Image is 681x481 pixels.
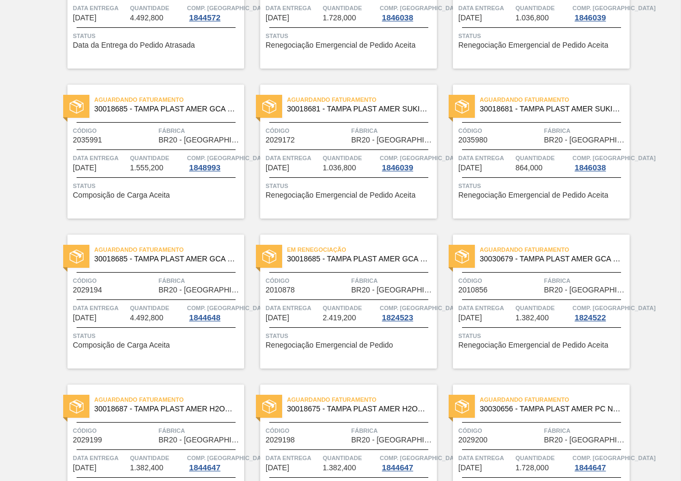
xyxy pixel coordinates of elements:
span: 30030679 - TAMPA PLAST AMER GCA ZERO NIV24 [480,255,621,263]
span: 1.382,400 [516,314,549,322]
span: Comp. Carga [572,303,655,313]
span: Código [458,425,541,436]
span: Comp. Carga [380,453,463,463]
span: Status [458,31,627,41]
span: Status [458,181,627,191]
span: Renegociação Emergencial de Pedido [266,341,393,349]
a: Comp. [GEOGRAPHIC_DATA]1844647 [572,453,627,472]
span: 01/10/2025 [266,164,289,172]
span: 2.419,200 [323,314,356,322]
span: Quantidade [516,303,570,313]
img: status [262,100,276,114]
div: 1824522 [572,313,608,322]
span: 01/10/2025 [458,164,482,172]
span: Aguardando Faturamento [480,394,630,405]
a: Comp. [GEOGRAPHIC_DATA]1846039 [572,3,627,22]
span: BR20 - Sapucaia [351,436,434,444]
span: Fábrica [351,275,434,286]
span: BR20 - Sapucaia [544,436,627,444]
div: 1846039 [380,163,415,172]
span: BR20 - Sapucaia [158,436,241,444]
span: 30018687 - TAMPA PLAST AMER H2OH LIMAO S/LINER [94,405,236,413]
div: 1846038 [572,163,608,172]
span: 864,000 [516,164,543,172]
span: 30018681 - TAMPA PLAST AMER SUKITA S/LINER [480,105,621,113]
span: 1.036,800 [516,14,549,22]
span: Comp. Carga [187,153,270,163]
span: Data entrega [266,3,320,13]
span: Renegociação Emergencial de Pedido Aceita [458,341,608,349]
a: Comp. [GEOGRAPHIC_DATA]1846039 [380,153,434,172]
span: Comp. Carga [187,3,270,13]
span: Comp. Carga [380,303,463,313]
span: Data entrega [73,453,127,463]
span: Código [458,125,541,136]
span: Quantidade [130,3,185,13]
span: Aguardando Faturamento [94,394,244,405]
span: 2029199 [73,436,102,444]
img: status [455,100,469,114]
span: Data entrega [458,153,513,163]
a: statusAguardando Faturamento30030679 - TAMPA PLAST AMER GCA ZERO NIV24Código2010856FábricaBR20 - ... [437,235,630,369]
img: status [70,400,84,414]
span: Quantidade [130,453,185,463]
span: Código [73,425,156,436]
span: Quantidade [516,153,570,163]
span: Status [73,330,241,341]
span: Data da Entrega do Pedido Atrasada [73,41,195,49]
span: Data entrega [458,453,513,463]
img: status [262,400,276,414]
img: status [262,250,276,264]
span: 30030656 - TAMPA PLAST AMER PC NIV24 [480,405,621,413]
span: 4.492,800 [130,314,163,322]
span: 22/10/2025 [73,464,96,472]
span: Quantidade [323,453,377,463]
span: Comp. Carga [380,3,463,13]
span: Data entrega [266,453,320,463]
img: status [70,250,84,264]
span: Fábrica [158,275,241,286]
a: Comp. [GEOGRAPHIC_DATA]1848993 [187,153,241,172]
a: Comp. [GEOGRAPHIC_DATA]1846038 [572,153,627,172]
span: Código [73,275,156,286]
span: 1.728,000 [323,14,356,22]
span: Composição de Carga Aceita [73,341,170,349]
span: Código [458,275,541,286]
span: Fábrica [158,125,241,136]
span: 30018685 - TAMPA PLAST AMER GCA S/LINER [94,105,236,113]
a: Comp. [GEOGRAPHIC_DATA]1844647 [187,453,241,472]
a: Comp. [GEOGRAPHIC_DATA]1844648 [187,303,241,322]
span: 2035991 [73,136,102,144]
span: BR20 - Sapucaia [158,136,241,144]
span: 2010856 [458,286,488,294]
span: 1.036,800 [323,164,356,172]
span: 2029194 [73,286,102,294]
span: Data entrega [266,303,320,313]
span: 30/09/2025 [73,14,96,22]
span: Quantidade [130,303,185,313]
span: 01/10/2025 [458,14,482,22]
a: statusAguardando Faturamento30018685 - TAMPA PLAST AMER GCA S/LINERCódigo2035991FábricaBR20 - [GE... [51,85,244,219]
span: BR20 - Sapucaia [544,286,627,294]
span: 22/10/2025 [458,464,482,472]
span: Status [73,181,241,191]
span: Data entrega [458,3,513,13]
span: 09/10/2025 [73,314,96,322]
span: BR20 - Sapucaia [158,286,241,294]
a: statusAguardando Faturamento30018685 - TAMPA PLAST AMER GCA S/LINERCódigo2029194FábricaBR20 - [GE... [51,235,244,369]
span: Data entrega [73,3,127,13]
span: Código [266,125,349,136]
div: 1848993 [187,163,222,172]
span: Em renegociação [287,244,437,255]
span: 2035980 [458,136,488,144]
span: 2029198 [266,436,295,444]
div: 1846039 [572,13,608,22]
span: Aguardando Faturamento [94,94,244,105]
span: Data entrega [73,153,127,163]
span: Data entrega [73,303,127,313]
img: status [455,250,469,264]
span: Comp. Carga [187,453,270,463]
img: status [70,100,84,114]
div: 1844647 [572,463,608,472]
a: Comp. [GEOGRAPHIC_DATA]1824522 [572,303,627,322]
